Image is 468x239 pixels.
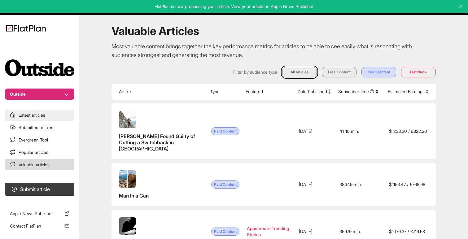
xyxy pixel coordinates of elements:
[384,163,436,206] td: /
[242,84,294,100] th: Featured
[119,193,149,199] span: Man In a Can
[335,103,384,159] td: 41110 min.
[5,208,74,219] a: Apple News Publisher
[112,25,436,37] h1: Valuable Articles
[5,134,74,146] a: Evergreen Tool
[119,133,201,152] span: Michelino Sunseri Found Guilty of Cutting a Switchback in Grand Teton National Park
[282,67,317,77] button: All articles
[389,182,406,187] span: $ 1153.47
[119,193,201,199] span: Man In a Can
[5,89,74,100] button: Outside
[388,89,428,95] button: Estimated Earnings
[338,89,378,95] button: Subscriber time
[5,122,74,133] a: Submitted articles
[112,84,206,100] th: Article
[112,42,436,59] p: Most valuable content brings together the key performance metrics for articles to be able to see ...
[410,182,425,187] span: £ 768.98
[294,103,335,159] td: [DATE]
[338,89,374,95] span: Subscriber time
[5,59,74,76] img: Publication Logo
[211,228,239,236] span: Paid Content
[401,67,436,77] button: FlatPlan+
[389,128,407,134] span: $ 1233.30
[119,170,136,188] img: Man In a Can
[119,170,201,199] a: Man In a Can
[335,163,384,206] td: 38449 min.
[411,128,427,134] span: £ 822.20
[5,183,74,196] button: Submit article
[5,220,74,232] a: Contact FlatPlan
[294,163,335,206] td: [DATE]
[322,67,356,77] button: Free Content
[410,229,425,234] span: £ 719.58
[6,25,46,32] img: Logo
[389,229,406,234] span: $ 1079.37
[298,89,331,95] button: Date Published
[211,180,239,189] span: Paid Content
[119,111,201,152] a: [PERSON_NAME] Found Guilty of Cutting a Switchback in [GEOGRAPHIC_DATA]
[5,147,74,158] a: Popular articles
[361,67,396,77] button: Paid Content
[119,111,136,128] img: Michelino Sunseri Found Guilty of Cutting a Switchback in Grand Teton National Park
[233,69,277,75] span: Filter by audience type
[211,127,239,135] span: Paid Content
[119,217,136,235] img: The Killer in the Pool
[119,133,195,152] span: [PERSON_NAME] Found Guilty of Cutting a Switchback in [GEOGRAPHIC_DATA]
[5,159,74,170] a: Valuable articles
[384,103,436,159] td: /
[206,84,242,100] th: Type
[5,110,74,121] a: Latest articles
[4,3,464,10] p: FlatPlan is now processing your article. View your article on Apple News Publisher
